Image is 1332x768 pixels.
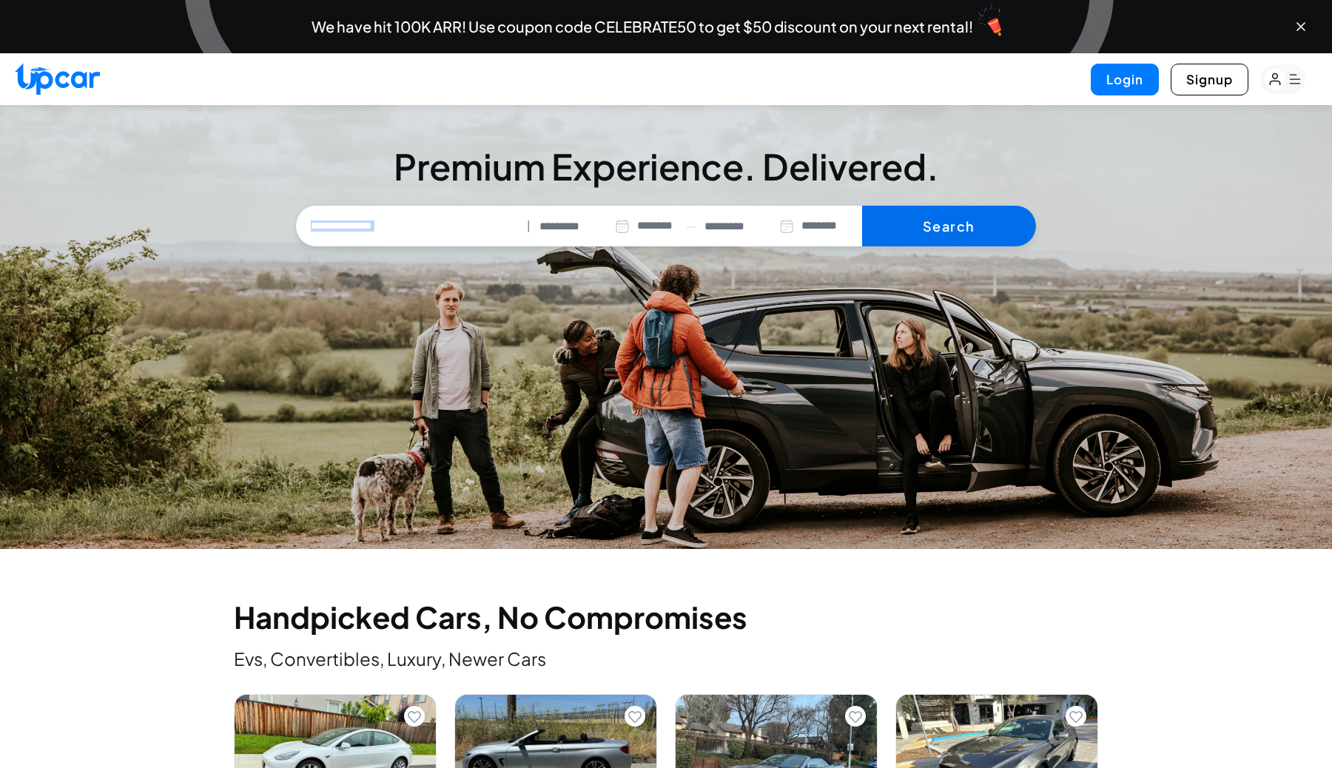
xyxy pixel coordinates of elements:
[1066,706,1086,727] button: Add to favorites
[312,19,973,34] span: We have hit 100K ARR! Use coupon code CELEBRATE50 to get $50 discount on your next rental!
[296,145,1036,188] h3: Premium Experience. Delivered.
[625,706,645,727] button: Add to favorites
[845,706,866,727] button: Add to favorites
[15,63,100,95] img: Upcar Logo
[404,706,425,727] button: Add to favorites
[686,218,696,235] span: —
[234,647,1098,670] p: Evs, Convertibles, Luxury, Newer Cars
[1294,19,1308,34] button: Close banner
[234,602,1098,632] h2: Handpicked Cars, No Compromises
[1171,64,1248,95] button: Signup
[1091,64,1159,95] button: Login
[862,206,1036,247] button: Search
[527,218,531,235] span: |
